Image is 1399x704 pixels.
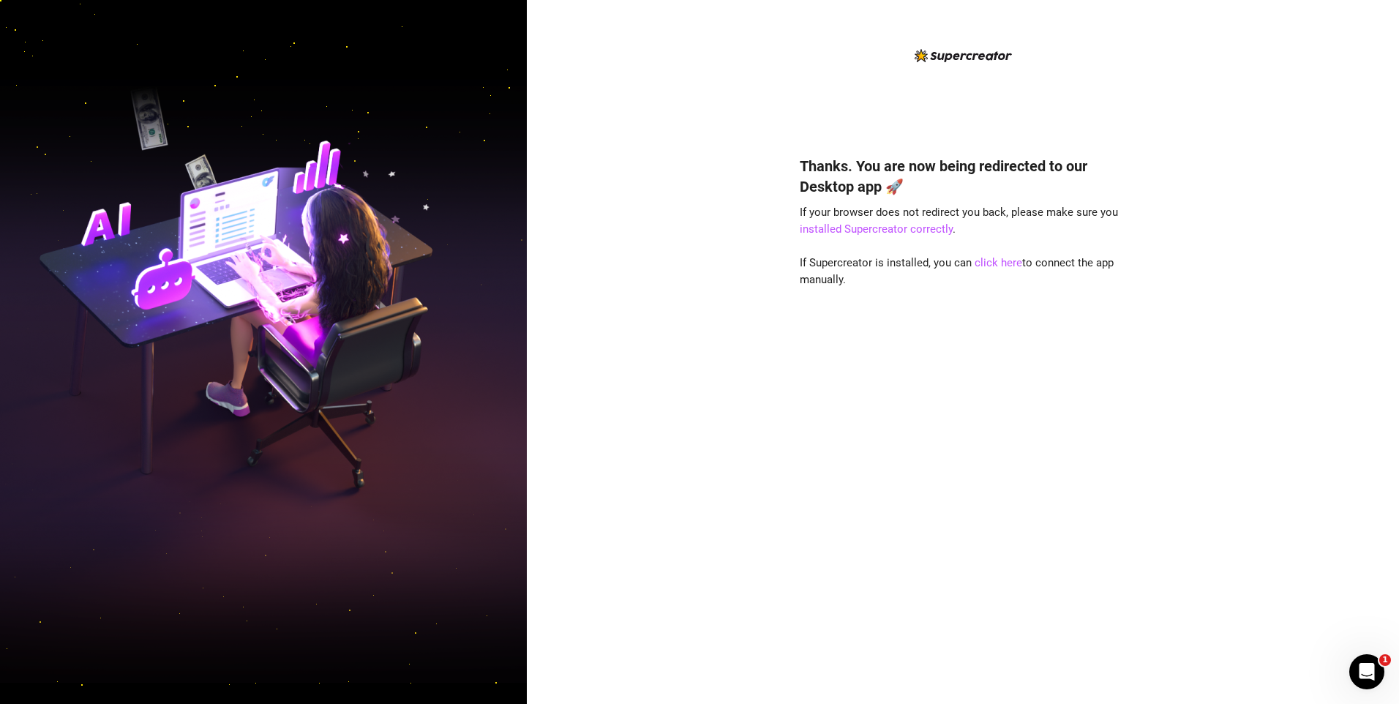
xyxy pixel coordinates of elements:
img: logo-BBDzfeDw.svg [915,49,1012,62]
h4: Thanks. You are now being redirected to our Desktop app 🚀 [800,156,1126,197]
a: installed Supercreator correctly [800,222,953,236]
a: click here [975,256,1022,269]
span: If Supercreator is installed, you can to connect the app manually. [800,256,1114,287]
span: If your browser does not redirect you back, please make sure you . [800,206,1118,236]
iframe: Intercom live chat [1349,654,1384,689]
span: 1 [1379,654,1391,666]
